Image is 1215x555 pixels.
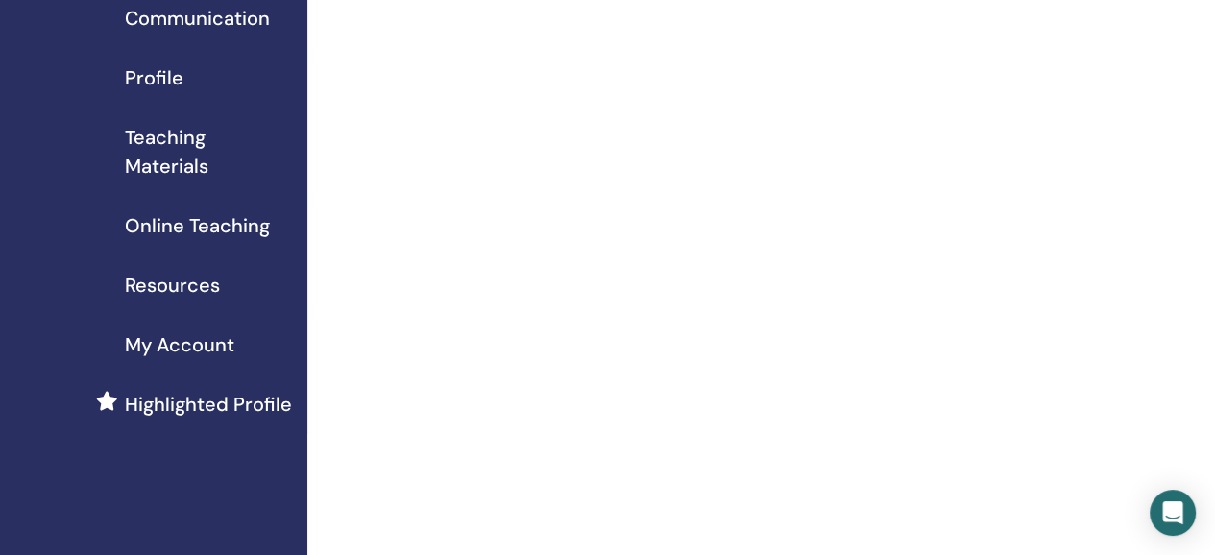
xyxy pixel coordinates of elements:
[125,4,270,33] span: Communication
[1150,490,1196,536] div: Open Intercom Messenger
[125,271,220,300] span: Resources
[125,123,292,181] span: Teaching Materials
[125,390,292,419] span: Highlighted Profile
[125,330,234,359] span: My Account
[125,211,270,240] span: Online Teaching
[125,63,183,92] span: Profile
